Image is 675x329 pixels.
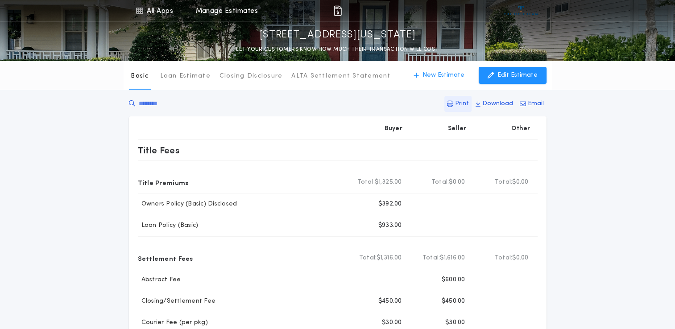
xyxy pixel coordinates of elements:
span: $1,616.00 [440,254,465,263]
b: Total: [495,254,513,263]
p: Courier Fee (per pkg) [138,318,208,327]
p: Basic [131,72,149,81]
p: $600.00 [442,276,465,284]
p: Email [528,99,544,108]
p: ALTA Settlement Statement [291,72,390,81]
p: New Estimate [422,71,464,80]
p: Loan Estimate [160,72,211,81]
p: Title Fees [138,143,180,157]
p: Title Premiums [138,175,189,189]
b: Total: [495,178,513,187]
span: $0.00 [512,254,528,263]
p: Closing/Settlement Fee [138,297,216,306]
p: $933.00 [378,221,402,230]
b: Total: [431,178,449,187]
p: Edit Estimate [497,71,538,80]
p: Seller [448,124,467,133]
p: Other [511,124,530,133]
p: Print [455,99,469,108]
p: Download [482,99,513,108]
span: $0.00 [512,178,528,187]
button: New Estimate [405,67,473,84]
span: $0.00 [449,178,465,187]
p: Loan Policy (Basic) [138,221,199,230]
b: Total: [357,178,375,187]
p: Buyer [385,124,402,133]
button: Edit Estimate [479,67,547,84]
button: Print [444,96,472,112]
p: $450.00 [378,297,402,306]
span: $1,325.00 [375,178,402,187]
img: vs-icon [504,6,538,15]
b: Total: [422,254,440,263]
p: [STREET_ADDRESS][US_STATE] [260,28,416,42]
p: Closing Disclosure [219,72,283,81]
p: Abstract Fee [138,276,181,284]
button: Download [473,96,516,112]
p: $30.00 [445,318,465,327]
p: $392.00 [378,200,402,209]
p: Owners Policy (Basic) Disclosed [138,200,237,209]
img: img [332,5,343,16]
p: $30.00 [382,318,402,327]
button: Email [517,96,547,112]
span: $1,316.00 [377,254,402,263]
b: Total: [359,254,377,263]
p: LET YOUR CUSTOMERS KNOW HOW MUCH THEIR TRANSACTION WILL COST [236,45,439,54]
p: Settlement Fees [138,251,193,265]
p: $450.00 [442,297,465,306]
